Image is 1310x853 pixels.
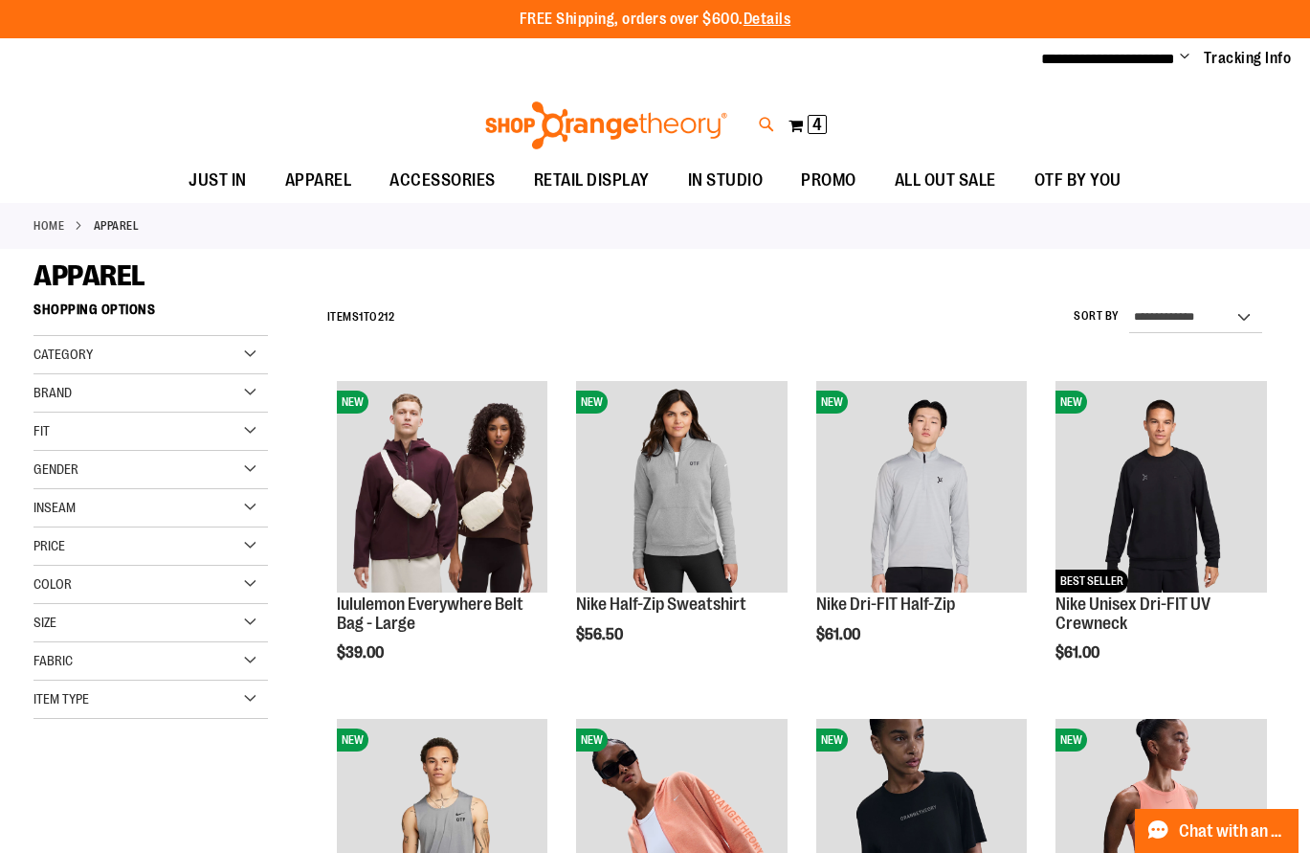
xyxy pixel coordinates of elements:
[576,626,626,643] span: $56.50
[33,293,268,336] strong: Shopping Options
[576,381,788,595] a: Nike Half-Zip SweatshirtNEW
[816,595,955,614] a: Nike Dri-FIT Half-Zip
[1074,308,1120,325] label: Sort By
[816,391,848,414] span: NEW
[33,691,89,707] span: Item Type
[576,595,746,614] a: Nike Half-Zip Sweatshirt
[285,159,352,202] span: APPAREL
[1046,371,1277,710] div: product
[337,381,548,595] a: lululemon Everywhere Belt Bag - LargeNEW
[1055,595,1210,633] a: Nike Unisex Dri-FIT UV Crewneck
[1179,822,1287,841] span: Chat with an Expert
[1055,391,1087,414] span: NEW
[1180,49,1189,68] button: Account menu
[1055,644,1102,662] span: $61.00
[1055,381,1267,593] img: Nike Unisex Dri-FIT UV Crewneck
[566,371,797,691] div: product
[576,381,788,593] img: Nike Half-Zip Sweatshirt
[337,729,368,752] span: NEW
[1055,729,1087,752] span: NEW
[520,9,791,31] p: FREE Shipping, orders over $600.
[801,159,856,202] span: PROMO
[1135,809,1299,853] button: Chat with an Expert
[378,310,395,324] span: 212
[337,595,523,633] a: lululemon Everywhere Belt Bag - Large
[33,259,145,292] span: APPAREL
[1204,48,1292,69] a: Tracking Info
[327,303,395,332] h2: Items to
[895,159,996,202] span: ALL OUT SALE
[33,615,56,630] span: Size
[189,159,247,202] span: JUST IN
[807,371,1037,691] div: product
[816,729,848,752] span: NEW
[33,500,76,515] span: Inseam
[337,644,387,662] span: $39.00
[327,371,558,710] div: product
[33,538,65,553] span: Price
[33,423,50,438] span: Fit
[812,115,822,134] span: 4
[33,653,73,668] span: Fabric
[33,385,72,400] span: Brand
[534,159,650,202] span: RETAIL DISPLAY
[389,159,496,202] span: ACCESSORIES
[33,347,93,362] span: Category
[576,729,608,752] span: NEW
[1055,570,1128,593] span: BEST SELLER
[816,381,1028,593] img: Nike Dri-FIT Half-Zip
[33,461,78,477] span: Gender
[33,217,64,235] a: Home
[744,11,791,28] a: Details
[688,159,764,202] span: IN STUDIO
[33,576,72,592] span: Color
[816,626,863,643] span: $61.00
[1055,381,1267,595] a: Nike Unisex Dri-FIT UV CrewneckNEWBEST SELLER
[576,391,608,414] span: NEW
[482,101,730,149] img: Shop Orangetheory
[1034,159,1121,202] span: OTF BY YOU
[94,217,140,235] strong: APPAREL
[359,310,364,324] span: 1
[337,391,368,414] span: NEW
[337,381,548,593] img: lululemon Everywhere Belt Bag - Large
[816,381,1028,595] a: Nike Dri-FIT Half-ZipNEW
